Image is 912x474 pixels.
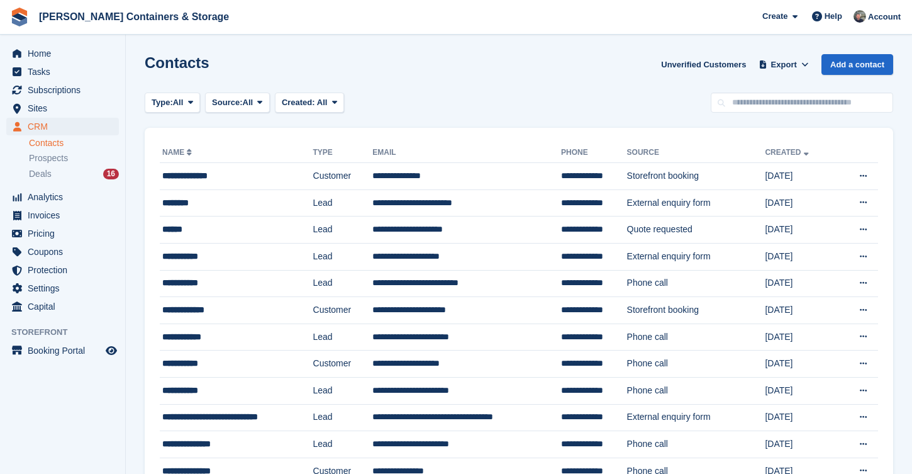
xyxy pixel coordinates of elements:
td: [DATE] [765,297,837,324]
span: Protection [28,261,103,279]
td: Customer [313,351,373,378]
span: Deals [29,168,52,180]
td: [DATE] [765,217,837,244]
a: menu [6,243,119,261]
a: menu [6,118,119,135]
a: menu [6,279,119,297]
span: Source: [212,96,242,109]
span: Invoices [28,206,103,224]
a: menu [6,81,119,99]
a: menu [6,298,119,315]
span: CRM [28,118,103,135]
span: Created: [282,98,315,107]
td: Phone call [627,377,765,404]
td: Customer [313,297,373,324]
th: Source [627,143,765,163]
a: Add a contact [821,54,893,75]
td: Phone call [627,431,765,458]
span: All [243,96,253,109]
td: Lead [313,217,373,244]
td: External enquiry form [627,243,765,270]
td: External enquiry form [627,189,765,217]
td: [DATE] [765,431,837,458]
button: Created: All [275,93,344,113]
button: Type: All [145,93,200,113]
span: All [317,98,328,107]
th: Type [313,143,373,163]
a: menu [6,45,119,62]
td: Lead [313,377,373,404]
span: Account [868,11,901,23]
a: menu [6,342,119,359]
a: menu [6,99,119,117]
span: Capital [28,298,103,315]
span: Prospects [29,152,68,164]
span: Settings [28,279,103,297]
span: Booking Portal [28,342,103,359]
span: Analytics [28,188,103,206]
td: [DATE] [765,243,837,270]
td: [DATE] [765,324,837,351]
a: menu [6,63,119,81]
span: Pricing [28,225,103,242]
div: 16 [103,169,119,179]
td: Lead [313,270,373,297]
td: [DATE] [765,404,837,431]
span: Create [762,10,787,23]
a: Name [162,148,194,157]
td: Storefront booking [627,163,765,190]
a: Prospects [29,152,119,165]
td: [DATE] [765,163,837,190]
a: Unverified Customers [656,54,751,75]
td: Lead [313,431,373,458]
td: Phone call [627,324,765,351]
a: Contacts [29,137,119,149]
span: All [173,96,184,109]
a: menu [6,188,119,206]
button: Export [756,54,811,75]
td: [DATE] [765,270,837,297]
a: Preview store [104,343,119,358]
span: Home [28,45,103,62]
td: Lead [313,189,373,217]
th: Email [372,143,561,163]
td: [DATE] [765,377,837,404]
img: Adam Greenhalgh [854,10,866,23]
span: Help [825,10,842,23]
td: Lead [313,243,373,270]
span: Coupons [28,243,103,261]
td: Lead [313,324,373,351]
a: Deals 16 [29,167,119,181]
td: External enquiry form [627,404,765,431]
td: Phone call [627,270,765,297]
td: Quote requested [627,217,765,244]
td: Lead [313,404,373,431]
a: menu [6,206,119,224]
button: Source: All [205,93,270,113]
img: stora-icon-8386f47178a22dfd0bd8f6a31ec36ba5ce8667c1dd55bd0f319d3a0aa187defe.svg [10,8,29,26]
a: menu [6,225,119,242]
span: Subscriptions [28,81,103,99]
a: [PERSON_NAME] Containers & Storage [34,6,234,27]
td: [DATE] [765,189,837,217]
h1: Contacts [145,54,209,71]
td: [DATE] [765,351,837,378]
span: Export [771,59,797,71]
a: menu [6,261,119,279]
td: Phone call [627,351,765,378]
span: Sites [28,99,103,117]
th: Phone [561,143,627,163]
a: Created [765,148,811,157]
span: Storefront [11,326,125,339]
td: Storefront booking [627,297,765,324]
span: Tasks [28,63,103,81]
span: Type: [152,96,173,109]
td: Customer [313,163,373,190]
